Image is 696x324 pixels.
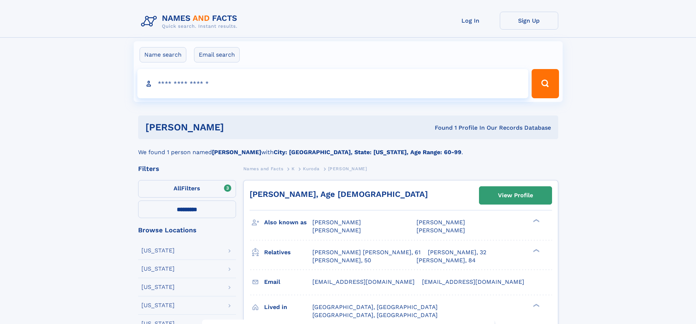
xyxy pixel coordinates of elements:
[328,166,367,171] span: [PERSON_NAME]
[531,218,540,223] div: ❯
[174,185,181,192] span: All
[303,166,320,171] span: Kuroda
[274,149,461,156] b: City: [GEOGRAPHIC_DATA], State: [US_STATE], Age Range: 60-99
[138,12,243,31] img: Logo Names and Facts
[417,219,465,226] span: [PERSON_NAME]
[312,312,438,319] span: [GEOGRAPHIC_DATA], [GEOGRAPHIC_DATA]
[531,303,540,308] div: ❯
[532,69,559,98] button: Search Button
[428,248,486,256] a: [PERSON_NAME], 32
[417,227,465,234] span: [PERSON_NAME]
[250,190,428,199] a: [PERSON_NAME], Age [DEMOGRAPHIC_DATA]
[312,304,438,310] span: [GEOGRAPHIC_DATA], [GEOGRAPHIC_DATA]
[264,276,312,288] h3: Email
[500,12,558,30] a: Sign Up
[212,149,261,156] b: [PERSON_NAME]
[531,248,540,253] div: ❯
[243,164,284,173] a: Names and Facts
[312,248,421,256] a: [PERSON_NAME] [PERSON_NAME], 61
[141,266,175,272] div: [US_STATE]
[138,139,558,157] div: We found 1 person named with .
[292,164,295,173] a: K
[417,256,476,264] a: [PERSON_NAME], 84
[422,278,524,285] span: [EMAIL_ADDRESS][DOMAIN_NAME]
[312,278,415,285] span: [EMAIL_ADDRESS][DOMAIN_NAME]
[441,12,500,30] a: Log In
[145,123,330,132] h1: [PERSON_NAME]
[137,69,529,98] input: search input
[138,165,236,172] div: Filters
[312,227,361,234] span: [PERSON_NAME]
[141,284,175,290] div: [US_STATE]
[138,227,236,233] div: Browse Locations
[312,219,361,226] span: [PERSON_NAME]
[140,47,186,62] label: Name search
[264,216,312,229] h3: Also known as
[329,124,551,132] div: Found 1 Profile In Our Records Database
[312,256,371,264] a: [PERSON_NAME], 50
[141,302,175,308] div: [US_STATE]
[264,246,312,259] h3: Relatives
[264,301,312,313] h3: Lived in
[292,166,295,171] span: K
[141,248,175,254] div: [US_STATE]
[303,164,320,173] a: Kuroda
[194,47,240,62] label: Email search
[479,187,552,204] a: View Profile
[138,180,236,198] label: Filters
[498,187,533,204] div: View Profile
